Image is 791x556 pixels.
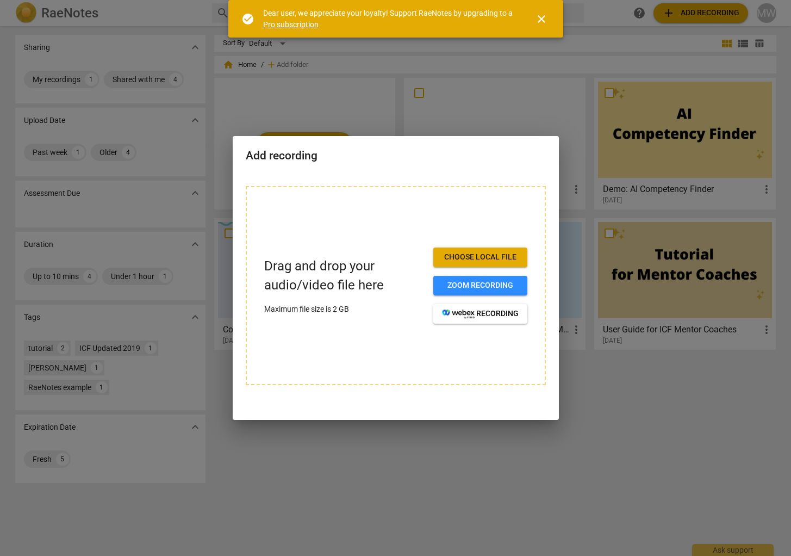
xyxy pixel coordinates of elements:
[241,13,254,26] span: check_circle
[264,257,425,295] p: Drag and drop your audio/video file here
[246,149,546,163] h2: Add recording
[442,252,519,263] span: Choose local file
[442,308,519,319] span: recording
[528,6,555,32] button: Close
[442,280,519,291] span: Zoom recording
[535,13,548,26] span: close
[433,304,527,324] button: recording
[433,248,527,267] button: Choose local file
[264,304,425,315] p: Maximum file size is 2 GB
[433,276,527,295] button: Zoom recording
[263,8,515,30] div: Dear user, we appreciate your loyalty! Support RaeNotes by upgrading to a
[263,20,319,29] a: Pro subscription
